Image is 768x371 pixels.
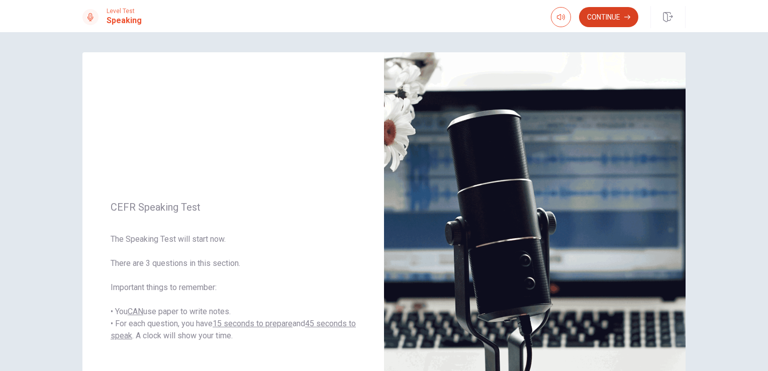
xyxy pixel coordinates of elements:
[213,319,293,328] u: 15 seconds to prepare
[128,307,143,316] u: CAN
[107,15,142,27] h1: Speaking
[107,8,142,15] span: Level Test
[111,201,356,213] span: CEFR Speaking Test
[579,7,638,27] button: Continue
[111,233,356,342] span: The Speaking Test will start now. There are 3 questions in this section. Important things to reme...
